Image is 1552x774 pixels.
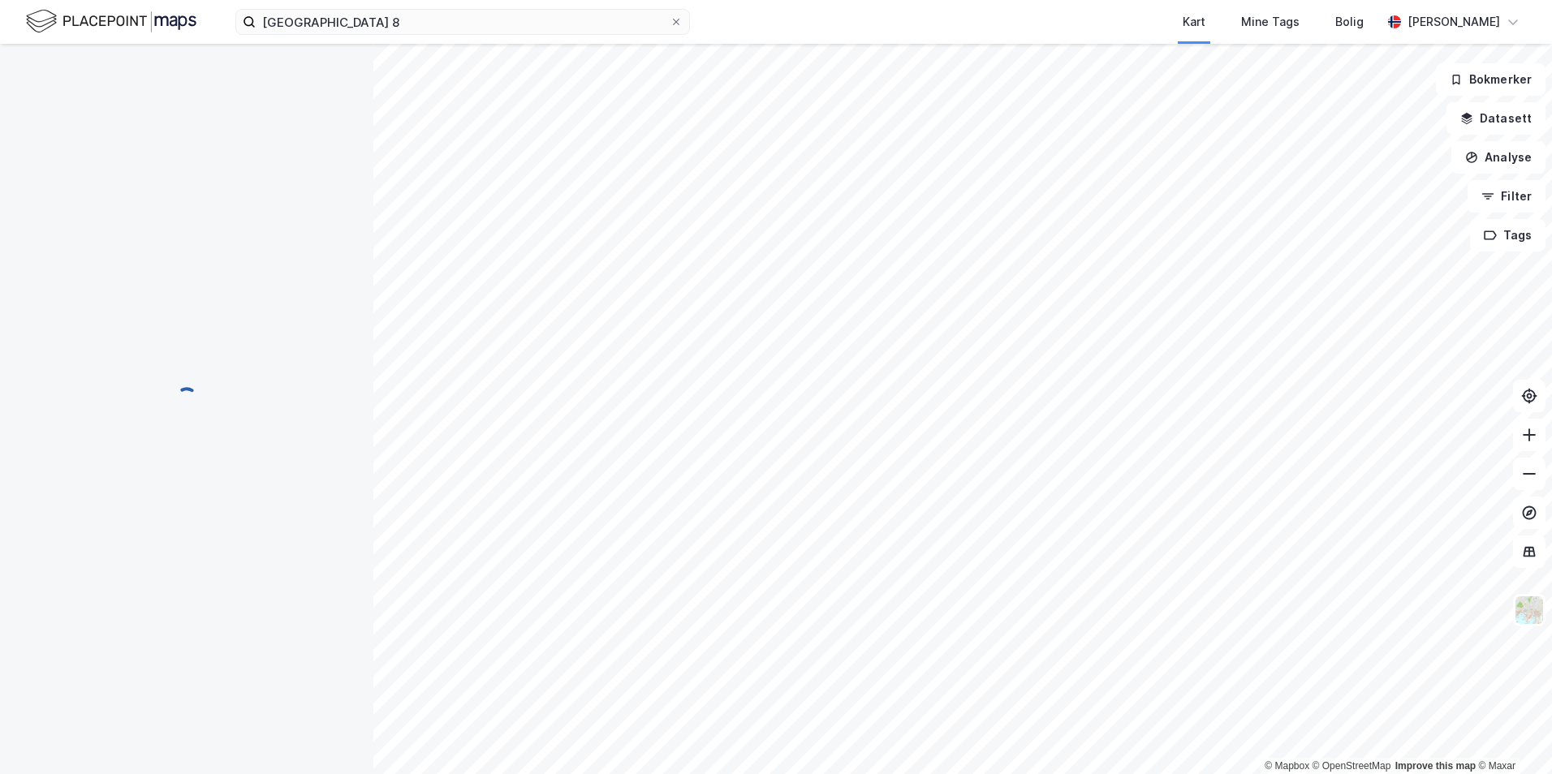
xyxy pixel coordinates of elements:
div: Bolig [1335,12,1364,32]
a: Mapbox [1265,760,1309,772]
img: Z [1514,595,1545,626]
button: Filter [1468,180,1546,213]
div: [PERSON_NAME] [1408,12,1500,32]
button: Tags [1470,219,1546,252]
div: Kontrollprogram for chat [1471,696,1552,774]
button: Analyse [1451,141,1546,174]
img: logo.f888ab2527a4732fd821a326f86c7f29.svg [26,7,196,36]
iframe: Chat Widget [1471,696,1552,774]
button: Datasett [1446,102,1546,135]
a: OpenStreetMap [1313,760,1391,772]
img: spinner.a6d8c91a73a9ac5275cf975e30b51cfb.svg [174,386,200,412]
div: Kart [1183,12,1205,32]
a: Improve this map [1395,760,1476,772]
input: Søk på adresse, matrikkel, gårdeiere, leietakere eller personer [256,10,670,34]
div: Mine Tags [1241,12,1300,32]
button: Bokmerker [1436,63,1546,96]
